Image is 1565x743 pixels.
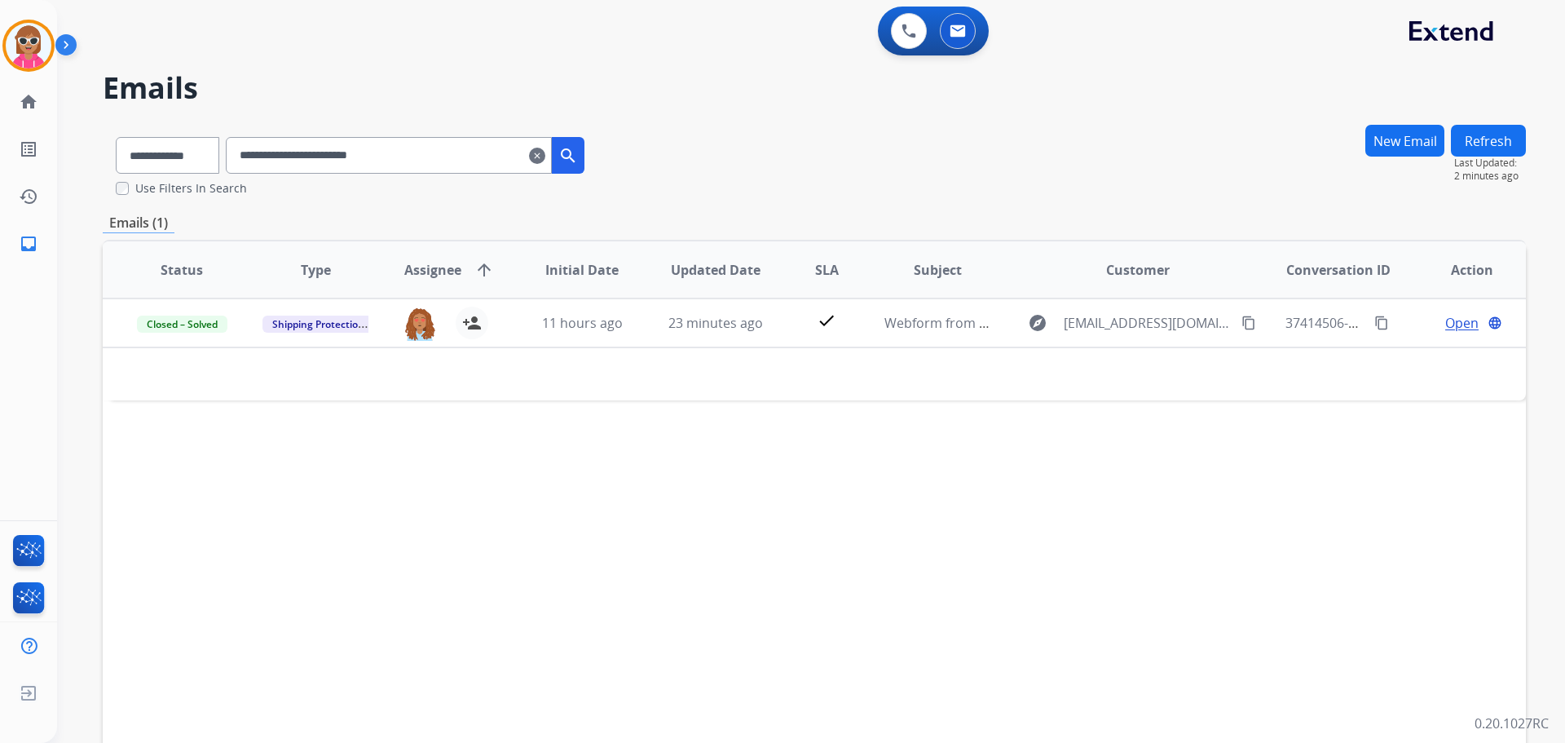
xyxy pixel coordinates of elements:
[1028,313,1047,333] mat-icon: explore
[1365,125,1444,157] button: New Email
[884,314,1254,332] span: Webform from [EMAIL_ADDRESS][DOMAIN_NAME] on [DATE]
[542,314,623,332] span: 11 hours ago
[1285,314,1526,332] span: 37414506-5adb-4692-889f-e1fc41c3ac0f
[1374,316,1389,330] mat-icon: content_copy
[1445,313,1479,333] span: Open
[1286,260,1391,280] span: Conversation ID
[135,180,247,197] label: Use Filters In Search
[1241,316,1256,330] mat-icon: content_copy
[403,307,436,341] img: agent-avatar
[19,187,38,206] mat-icon: history
[19,92,38,112] mat-icon: home
[1488,316,1502,330] mat-icon: language
[815,260,839,280] span: SLA
[19,234,38,254] mat-icon: inbox
[1392,241,1526,299] th: Action
[1106,260,1170,280] span: Customer
[529,146,545,166] mat-icon: clear
[462,313,482,333] mat-icon: person_add
[161,260,203,280] span: Status
[103,213,174,233] p: Emails (1)
[19,139,38,159] mat-icon: list_alt
[545,260,619,280] span: Initial Date
[558,146,578,166] mat-icon: search
[404,260,461,280] span: Assignee
[137,316,227,333] span: Closed – Solved
[671,260,760,280] span: Updated Date
[1064,313,1232,333] span: [EMAIL_ADDRESS][DOMAIN_NAME]
[474,260,494,280] mat-icon: arrow_upward
[1475,714,1549,733] p: 0.20.1027RC
[817,311,836,330] mat-icon: check
[1454,157,1526,170] span: Last Updated:
[1451,125,1526,157] button: Refresh
[668,314,763,332] span: 23 minutes ago
[301,260,331,280] span: Type
[6,23,51,69] img: avatar
[262,316,374,333] span: Shipping Protection
[914,260,962,280] span: Subject
[1454,170,1526,183] span: 2 minutes ago
[103,72,1526,104] h2: Emails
